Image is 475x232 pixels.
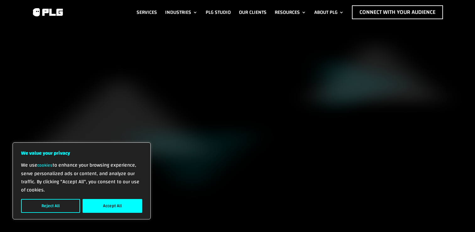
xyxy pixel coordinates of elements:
[239,5,267,19] a: Our Clients
[137,5,157,19] a: Services
[83,199,142,213] button: Accept All
[206,5,231,19] a: PLG Studio
[37,161,52,169] a: cookies
[165,5,197,19] a: Industries
[21,199,80,213] button: Reject All
[314,5,344,19] a: About PLG
[352,5,443,19] a: Connect with Your Audience
[21,149,142,157] p: We value your privacy
[275,5,306,19] a: Resources
[21,161,142,194] p: We use to enhance your browsing experience, serve personalized ads or content, and analyze our tr...
[13,142,151,219] div: We value your privacy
